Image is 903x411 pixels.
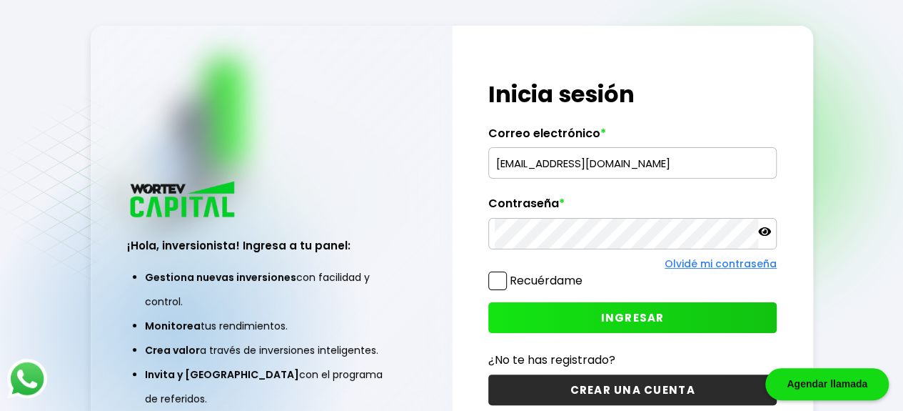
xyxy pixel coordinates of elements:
[601,310,665,325] span: INGRESAR
[488,127,777,148] label: Correo electrónico
[495,148,770,178] input: hola@wortev.capital
[145,338,398,362] li: a través de inversiones inteligentes.
[7,359,47,399] img: logos_whatsapp-icon.242b2217.svg
[145,362,398,411] li: con el programa de referidos.
[488,197,777,218] label: Contraseña
[145,343,200,357] span: Crea valor
[488,302,777,333] button: INGRESAR
[127,179,240,222] img: logo_wortev_capital
[665,257,777,271] a: Olvidé mi contraseña
[765,368,889,400] div: Agendar llamada
[145,367,299,382] span: Invita y [GEOGRAPHIC_DATA]
[127,237,415,254] h3: ¡Hola, inversionista! Ingresa a tu panel:
[488,351,777,405] a: ¿No te has registrado?CREAR UNA CUENTA
[145,314,398,338] li: tus rendimientos.
[145,270,296,284] span: Gestiona nuevas inversiones
[488,375,777,405] button: CREAR UNA CUENTA
[145,319,201,333] span: Monitorea
[488,351,777,369] p: ¿No te has registrado?
[488,77,777,112] h1: Inicia sesión
[145,265,398,314] li: con facilidad y control.
[510,272,582,289] label: Recuérdame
